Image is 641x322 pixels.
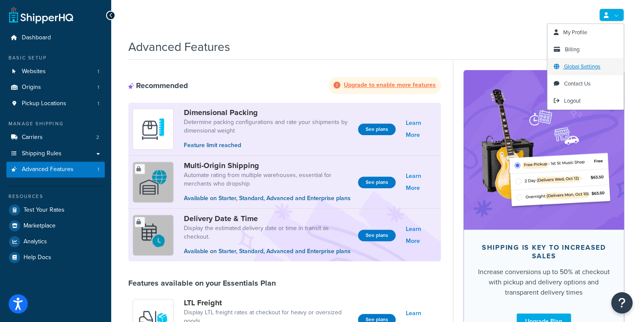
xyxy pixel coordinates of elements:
span: Advanced Features [22,166,74,173]
a: Help Docs [6,250,105,265]
button: See plans [358,124,396,135]
li: Carriers [6,130,105,145]
a: Marketplace [6,218,105,233]
span: Marketplace [24,222,56,230]
a: Advanced Features1 [6,162,105,177]
span: Help Docs [24,254,51,261]
p: Feature limit reached [184,141,351,150]
a: Global Settings [547,58,623,75]
span: Shipping Rules [22,150,62,157]
a: Shipping Rules [6,146,105,162]
a: Learn More [406,117,437,141]
strong: Upgrade to enable more features [344,80,436,89]
div: Basic Setup [6,54,105,62]
a: Display the estimated delivery date or time in transit as checkout. [184,224,351,241]
a: Learn More [406,170,437,194]
div: Increase conversions up to 50% at checkout with pickup and delivery options and transparent deliv... [477,267,610,298]
div: Resources [6,193,105,200]
span: Test Your Rates [24,207,65,214]
span: Contact Us [564,80,591,88]
a: Contact Us [547,75,623,92]
span: 2 [96,134,99,141]
a: Dashboard [6,30,105,46]
span: Logout [564,97,581,105]
div: Shipping is key to increased sales [477,243,610,260]
div: Recommended [128,81,188,90]
li: Origins [6,80,105,95]
span: 1 [97,100,99,107]
h1: Advanced Features [128,38,230,55]
a: Test Your Rates [6,202,105,218]
span: Pickup Locations [22,100,66,107]
span: Billing [565,45,579,53]
li: Advanced Features [6,162,105,177]
a: Logout [547,92,623,109]
a: Determine packing configurations and rate your shipments by dimensional weight [184,118,351,135]
a: Websites1 [6,64,105,80]
a: Billing [547,41,623,58]
img: DTVBYsAAAAAASUVORK5CYII= [138,114,168,144]
span: 1 [97,68,99,75]
p: Available on Starter, Standard, Advanced and Enterprise plans [184,194,351,203]
a: LTL Freight [184,298,351,307]
a: Origins1 [6,80,105,95]
li: Websites [6,64,105,80]
span: 1 [97,166,99,173]
button: See plans [358,177,396,188]
li: Pickup Locations [6,96,105,112]
a: Analytics [6,234,105,249]
div: Manage Shipping [6,120,105,127]
a: Multi-Origin Shipping [184,161,351,170]
span: Websites [22,68,46,75]
img: feature-image-bc-upgrade-63323b7e0001f74ee9b4b6549f3fc5de0323d87a30a5703426337501b3dadfb7.png [476,83,611,217]
button: Open Resource Center [611,292,632,313]
span: 1 [97,84,99,91]
a: Pickup Locations1 [6,96,105,112]
a: Dimensional Packing [184,108,351,117]
span: Carriers [22,134,43,141]
span: My Profile [563,28,587,36]
a: My Profile [547,24,623,41]
span: Global Settings [564,62,600,71]
span: Analytics [24,238,47,245]
span: Origins [22,84,41,91]
a: Carriers2 [6,130,105,145]
a: Delivery Date & Time [184,214,351,223]
a: Learn More [406,223,437,247]
span: Dashboard [22,34,51,41]
button: See plans [358,230,396,241]
a: Automate rating from multiple warehouses, essential for merchants who dropship [184,171,351,188]
div: Features available on your Essentials Plan [128,278,276,288]
p: Available on Starter, Standard, Advanced and Enterprise plans [184,247,351,256]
